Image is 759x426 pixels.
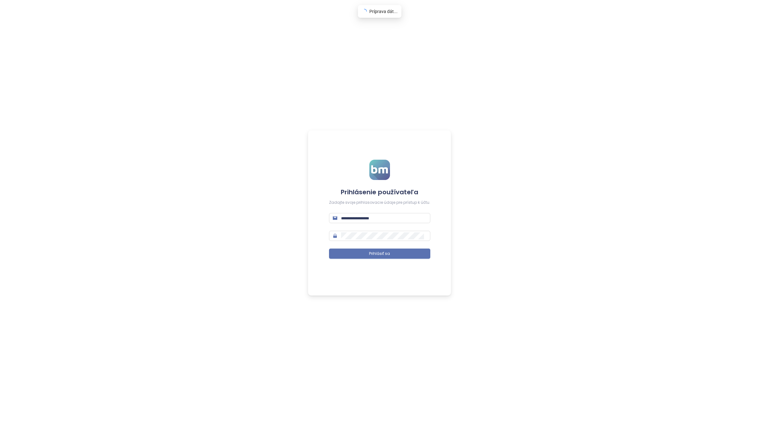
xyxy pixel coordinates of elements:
[329,188,430,196] h4: Prihlásenie používateľa
[369,160,390,180] img: logo
[369,9,398,14] span: Príprava dát...
[333,234,337,238] span: lock
[329,200,430,206] div: Zadajte svoje prihlasovacie údaje pre prístup k účtu.
[333,216,337,220] span: mail
[329,249,430,259] button: Prihlásiť sa
[361,9,367,15] span: loading
[369,251,390,257] span: Prihlásiť sa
